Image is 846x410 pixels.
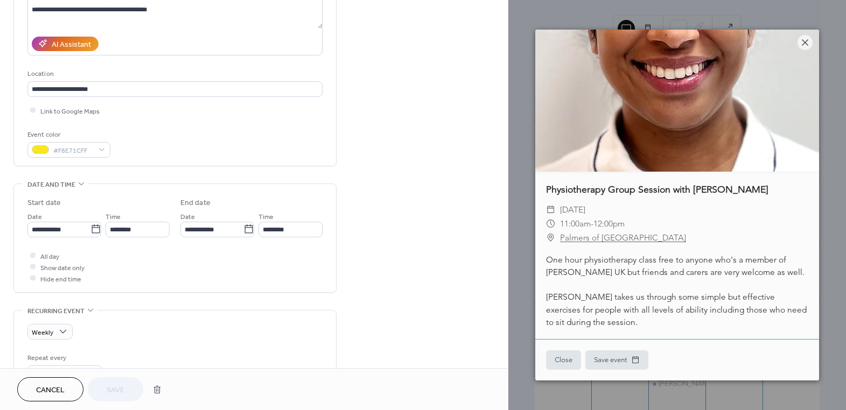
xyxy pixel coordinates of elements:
[32,37,99,51] button: AI Assistant
[40,251,59,262] span: All day
[36,385,65,396] span: Cancel
[535,182,819,196] div: Physiotherapy Group Session with [PERSON_NAME]
[535,253,819,328] div: One hour physiotherapy class free to anyone who's a member of [PERSON_NAME] UK but friends and ca...
[27,306,85,317] span: Recurring event
[546,231,556,245] div: ​
[591,218,593,229] span: -
[27,352,100,364] div: Repeat every
[180,197,211,209] div: End date
[546,217,556,231] div: ​
[40,105,100,117] span: Link to Google Maps
[560,203,585,217] span: [DATE]
[27,129,108,140] div: Event color
[593,218,625,229] span: 12:00pm
[560,218,591,229] span: 11:00am
[546,203,556,217] div: ​
[17,377,83,401] button: Cancel
[27,211,42,222] span: Date
[258,211,274,222] span: Time
[53,145,93,156] span: #F8E71CFF
[180,211,195,222] span: Date
[32,326,53,338] span: Weekly
[106,211,121,222] span: Time
[560,231,686,245] a: Palmers of [GEOGRAPHIC_DATA]
[27,68,320,80] div: Location
[585,350,648,370] button: Save event
[27,197,61,209] div: Start date
[546,350,581,370] button: Close
[40,262,85,273] span: Show date only
[40,273,81,285] span: Hide end time
[27,179,75,190] span: Date and time
[52,39,91,50] div: AI Assistant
